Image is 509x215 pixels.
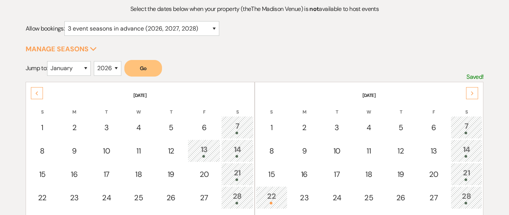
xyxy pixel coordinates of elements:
[260,122,283,133] div: 1
[422,145,446,157] div: 13
[321,100,352,115] th: T
[123,100,154,115] th: W
[192,169,216,180] div: 20
[63,122,86,133] div: 2
[292,192,316,203] div: 23
[455,144,478,158] div: 14
[26,46,97,52] button: Manage Seasons
[389,192,413,203] div: 26
[451,100,482,115] th: S
[326,122,348,133] div: 3
[385,100,417,115] th: T
[292,145,316,157] div: 9
[192,122,216,133] div: 6
[326,169,348,180] div: 17
[455,120,478,134] div: 7
[309,5,319,13] strong: not
[159,192,183,203] div: 26
[95,169,118,180] div: 17
[95,145,118,157] div: 10
[466,72,483,82] p: Saved!
[260,190,283,204] div: 22
[127,122,150,133] div: 4
[27,83,254,99] th: [DATE]
[31,122,54,133] div: 1
[417,100,450,115] th: F
[292,122,316,133] div: 2
[91,100,122,115] th: T
[288,100,321,115] th: M
[63,192,86,203] div: 23
[63,169,86,180] div: 16
[127,145,150,157] div: 11
[225,120,249,134] div: 7
[389,169,413,180] div: 19
[389,122,413,133] div: 5
[63,145,86,157] div: 9
[357,169,380,180] div: 18
[127,192,150,203] div: 25
[326,145,348,157] div: 10
[188,100,220,115] th: F
[389,145,413,157] div: 12
[59,100,90,115] th: M
[95,122,118,133] div: 3
[422,122,446,133] div: 6
[31,145,54,157] div: 8
[192,192,216,203] div: 27
[225,167,249,181] div: 21
[221,100,253,115] th: S
[357,145,380,157] div: 11
[155,100,187,115] th: T
[422,192,446,203] div: 27
[225,144,249,158] div: 14
[357,192,380,203] div: 25
[124,60,162,77] button: Go
[256,100,287,115] th: S
[95,192,118,203] div: 24
[455,167,478,181] div: 21
[31,192,54,203] div: 22
[260,145,283,157] div: 8
[455,190,478,204] div: 28
[260,169,283,180] div: 15
[127,169,150,180] div: 18
[159,122,183,133] div: 5
[422,169,446,180] div: 20
[225,190,249,204] div: 28
[31,169,54,180] div: 15
[353,100,384,115] th: W
[326,192,348,203] div: 24
[159,145,183,157] div: 12
[256,83,483,99] th: [DATE]
[26,25,64,32] span: Allow bookings:
[357,122,380,133] div: 4
[83,4,426,14] p: Select the dates below when your property (the The Madison Venue ) is available to host events
[192,144,216,158] div: 13
[159,169,183,180] div: 19
[27,100,58,115] th: S
[292,169,316,180] div: 16
[26,64,47,72] span: Jump to:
